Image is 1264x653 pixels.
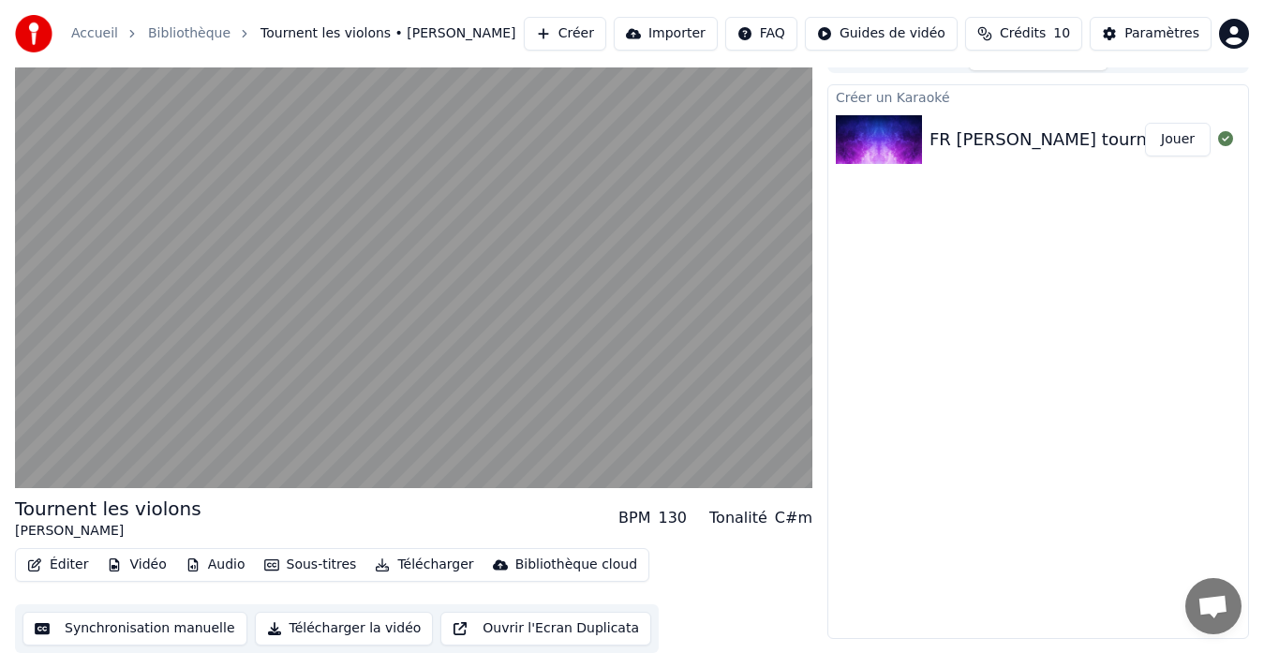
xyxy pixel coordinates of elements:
[440,612,651,646] button: Ouvrir l'Ecran Duplicata
[1124,24,1199,43] div: Paramètres
[1053,24,1070,43] span: 10
[725,17,797,51] button: FAQ
[15,496,201,522] div: Tournent les violons
[148,24,230,43] a: Bibliothèque
[71,24,516,43] nav: breadcrumb
[1185,578,1242,634] div: Ouvrir le chat
[20,552,96,578] button: Éditer
[828,85,1248,108] div: Créer un Karaoké
[255,612,434,646] button: Télécharger la vidéo
[15,522,201,541] div: [PERSON_NAME]
[515,556,637,574] div: Bibliothèque cloud
[775,507,812,529] div: C#m
[15,15,52,52] img: youka
[1090,17,1212,51] button: Paramètres
[805,17,958,51] button: Guides de vidéo
[1145,123,1211,156] button: Jouer
[22,612,247,646] button: Synchronisation manuelle
[709,507,767,529] div: Tonalité
[618,507,650,529] div: BPM
[260,24,515,43] span: Tournent les violons • [PERSON_NAME]
[614,17,718,51] button: Importer
[965,17,1082,51] button: Crédits10
[99,552,173,578] button: Vidéo
[367,552,481,578] button: Télécharger
[257,552,364,578] button: Sous-titres
[71,24,118,43] a: Accueil
[1000,24,1046,43] span: Crédits
[658,507,687,529] div: 130
[524,17,606,51] button: Créer
[178,552,253,578] button: Audio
